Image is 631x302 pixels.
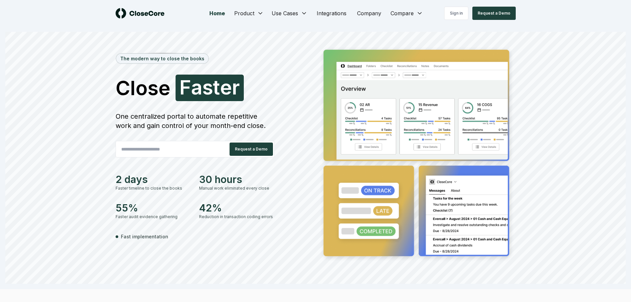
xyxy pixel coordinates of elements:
div: 42% [199,202,275,214]
span: Fast implementation [121,233,168,240]
span: s [202,77,213,97]
span: Use Cases [272,9,298,17]
div: Faster timeline to close the books [116,185,191,191]
a: Sign in [444,7,468,20]
img: logo [116,8,165,19]
div: The modern way to close the books [116,54,208,63]
div: Reduction in transaction coding errors [199,214,275,220]
img: Jumbotron [318,45,516,263]
button: Product [230,7,268,20]
button: Compare [387,7,427,20]
a: Home [204,7,230,20]
span: Close [116,78,170,98]
div: Faster audit evidence gathering [116,214,191,220]
a: Company [352,7,387,20]
button: Request a Demo [230,143,273,156]
span: Compare [391,9,414,17]
span: r [232,77,240,97]
span: Product [234,9,254,17]
button: Request a Demo [472,7,516,20]
span: F [180,77,191,97]
button: Use Cases [268,7,311,20]
span: e [220,77,232,97]
div: Manual work eliminated every close [199,185,275,191]
div: 2 days [116,173,191,185]
span: a [191,77,202,97]
div: One centralized portal to automate repetitive work and gain control of your month-end close. [116,112,275,130]
span: t [213,77,220,97]
a: Integrations [311,7,352,20]
div: 30 hours [199,173,275,185]
div: 55% [116,202,191,214]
